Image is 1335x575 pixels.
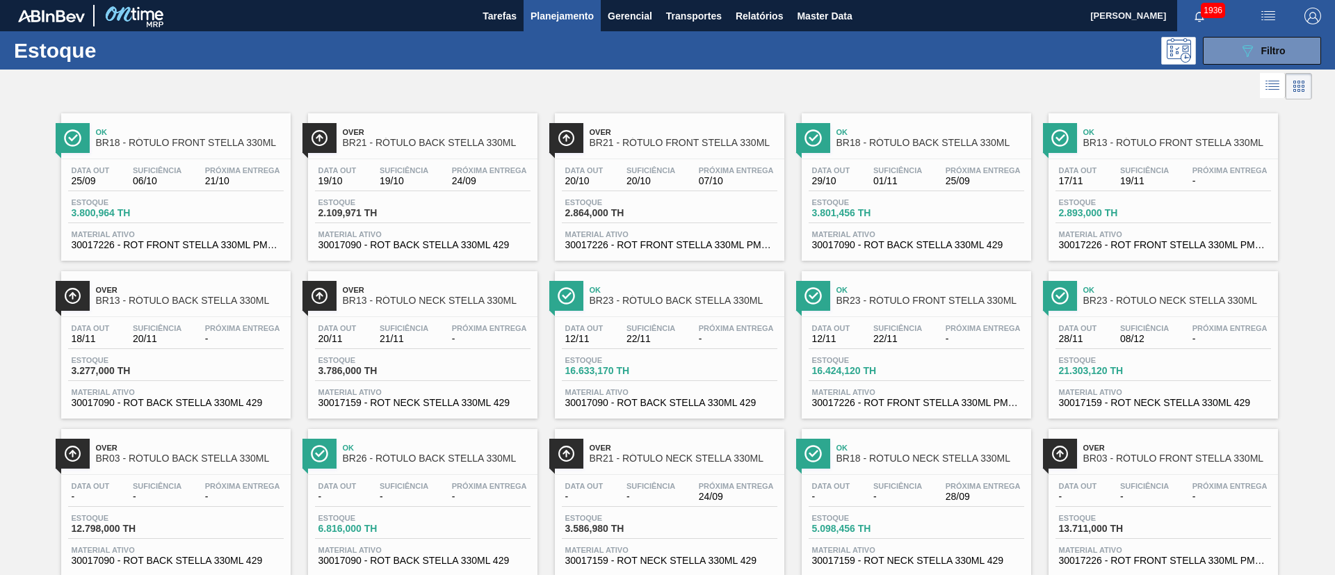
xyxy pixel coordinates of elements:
span: Ok [1083,128,1271,136]
span: Próxima Entrega [205,166,280,175]
span: Relatórios [736,8,783,24]
span: Próxima Entrega [452,166,527,175]
span: Próxima Entrega [946,324,1021,332]
span: Gerencial [608,8,652,24]
span: Próxima Entrega [1192,324,1268,332]
span: 3.801,456 TH [812,208,909,218]
span: Material ativo [72,230,280,238]
span: Suficiência [626,482,675,490]
span: 21/11 [380,334,428,344]
span: Suficiência [133,324,181,332]
span: Data out [318,482,357,490]
img: Ícone [558,445,575,462]
span: Material ativo [1059,546,1268,554]
a: ÍconeOkBR23 - RÓTULO FRONT STELLA 330MLData out12/11Suficiência22/11Próxima Entrega-Estoque16.424... [791,261,1038,419]
span: 3.277,000 TH [72,366,169,376]
span: 1936 [1201,3,1225,18]
span: Próxima Entrega [946,482,1021,490]
span: 19/10 [380,176,428,186]
span: Próxima Entrega [699,482,774,490]
img: Ícone [804,287,822,305]
span: Estoque [72,356,169,364]
span: Estoque [1059,514,1156,522]
div: Visão em Lista [1260,73,1286,99]
img: userActions [1260,8,1277,24]
span: 30017090 - ROT BACK STELLA 330ML 429 [318,240,527,250]
span: Data out [72,482,110,490]
span: Estoque [318,198,416,206]
span: - [205,492,280,502]
span: Estoque [318,514,416,522]
a: ÍconeOkBR13 - RÓTULO FRONT STELLA 330MLData out17/11Suficiência19/11Próxima Entrega-Estoque2.893,... [1038,103,1285,261]
span: Suficiência [380,166,428,175]
img: Logout [1304,8,1321,24]
span: Próxima Entrega [452,482,527,490]
span: BR21 - RÓTULO BACK STELLA 330ML [343,138,531,148]
span: Próxima Entrega [699,166,774,175]
span: 25/09 [72,176,110,186]
span: BR23 - RÓTULO NECK STELLA 330ML [1083,295,1271,306]
span: 30017090 - ROT BACK STELLA 330ML 429 [72,398,280,408]
span: Tarefas [483,8,517,24]
span: Suficiência [1120,482,1169,490]
img: Ícone [558,129,575,147]
span: Material ativo [318,230,527,238]
span: 08/12 [1120,334,1169,344]
img: Ícone [311,287,328,305]
a: ÍconeOverBR13 - RÓTULO BACK STELLA 330MLData out18/11Suficiência20/11Próxima Entrega-Estoque3.277... [51,261,298,419]
img: TNhmsLtSVTkK8tSr43FrP2fwEKptu5GPRR3wAAAABJRU5ErkJggg== [18,10,85,22]
span: - [380,492,428,502]
span: Material ativo [565,388,774,396]
a: ÍconeOkBR23 - RÓTULO NECK STELLA 330MLData out28/11Suficiência08/12Próxima Entrega-Estoque21.303,... [1038,261,1285,419]
h1: Estoque [14,42,222,58]
span: BR18 - RÓTULO NECK STELLA 330ML [836,453,1024,464]
span: Suficiência [873,482,922,490]
span: 07/10 [699,176,774,186]
span: BR03 - RÓTULO FRONT STELLA 330ML [1083,453,1271,464]
span: Ok [1083,286,1271,294]
span: 5.098,456 TH [812,524,909,534]
span: Estoque [565,514,663,522]
span: Suficiência [873,166,922,175]
span: 30017090 - ROT BACK STELLA 330ML 429 [72,556,280,566]
span: 24/09 [699,492,774,502]
span: Data out [72,166,110,175]
span: 01/11 [873,176,922,186]
span: Próxima Entrega [452,324,527,332]
span: Material ativo [1059,388,1268,396]
span: Over [96,286,284,294]
span: - [133,492,181,502]
span: - [452,492,527,502]
span: Filtro [1261,45,1286,56]
span: Estoque [1059,356,1156,364]
span: Próxima Entrega [699,324,774,332]
span: 20/10 [565,176,604,186]
span: Material ativo [565,546,774,554]
span: Estoque [72,198,169,206]
span: 3.586,980 TH [565,524,663,534]
img: Ícone [1051,129,1069,147]
span: Estoque [565,198,663,206]
span: 28/09 [946,492,1021,502]
span: Próxima Entrega [1192,482,1268,490]
span: 22/11 [626,334,675,344]
span: Data out [812,482,850,490]
span: Data out [1059,324,1097,332]
span: - [873,492,922,502]
span: 30017090 - ROT BACK STELLA 330ML 429 [565,398,774,408]
span: Data out [1059,482,1097,490]
span: 30017090 - ROT BACK STELLA 330ML 429 [318,556,527,566]
span: Material ativo [318,388,527,396]
span: Suficiência [380,324,428,332]
span: Over [343,286,531,294]
a: ÍconeOkBR23 - RÓTULO BACK STELLA 330MLData out12/11Suficiência22/11Próxima Entrega-Estoque16.633,... [544,261,791,419]
span: Estoque [1059,198,1156,206]
span: Suficiência [1120,166,1169,175]
span: Suficiência [1120,324,1169,332]
span: Estoque [72,514,169,522]
span: Data out [565,324,604,332]
span: 13.711,000 TH [1059,524,1156,534]
span: Over [343,128,531,136]
span: 21/10 [205,176,280,186]
span: - [1192,334,1268,344]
